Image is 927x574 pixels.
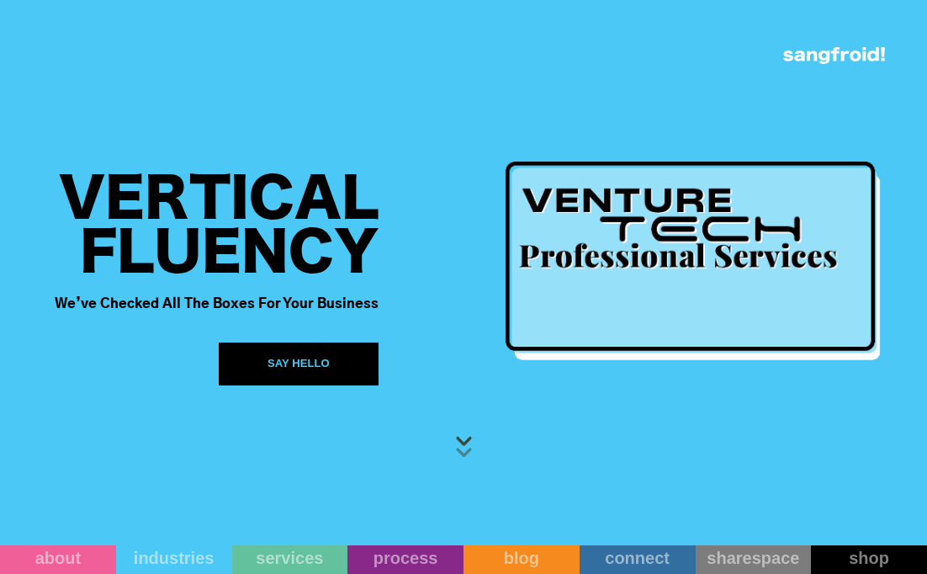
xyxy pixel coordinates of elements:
a: industries [116,545,232,574]
div: connect [580,548,696,568]
a: shop [811,545,927,574]
div: blog [463,548,580,568]
div: Say Hello [268,355,330,372]
a: privacy policy [122,327,172,337]
div: industries [116,548,232,568]
img: logo [783,47,885,64]
a: connect [580,545,696,574]
a: sharespace [696,545,812,574]
div: sharespace [696,548,812,568]
a: blog [463,545,580,574]
div: shop [811,548,927,568]
a: process [347,545,463,574]
div: services [232,548,348,568]
a: Say Hello [219,343,379,385]
div: process [347,548,463,568]
a: services [232,545,348,574]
